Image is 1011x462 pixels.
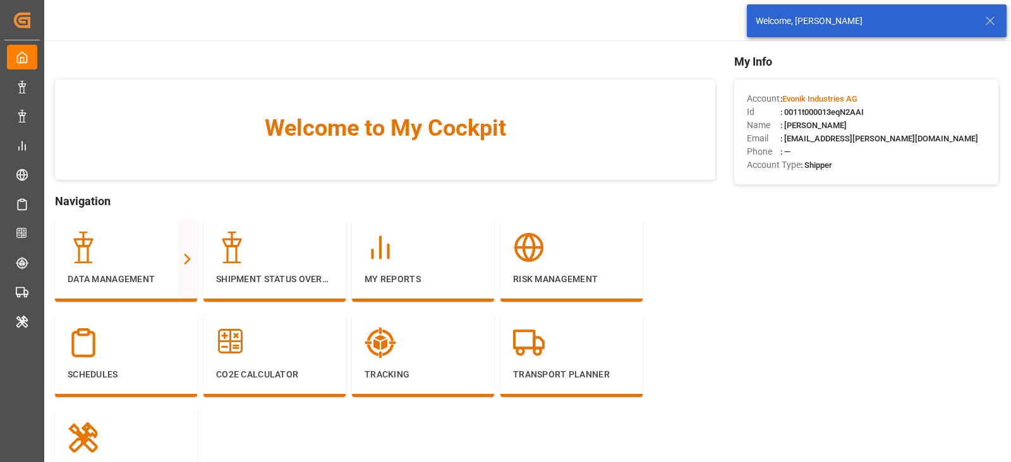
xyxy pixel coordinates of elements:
[734,53,998,70] span: My Info
[780,121,847,130] span: : [PERSON_NAME]
[365,368,481,381] p: Tracking
[747,132,780,145] span: Email
[365,273,481,286] p: My Reports
[68,368,185,381] p: Schedules
[80,111,690,145] span: Welcome to My Cockpit
[801,160,832,170] span: : Shipper
[55,192,715,210] span: Navigation
[513,368,630,381] p: Transport Planner
[216,273,333,286] p: Shipment Status Overview
[216,368,333,381] p: CO2e Calculator
[780,94,857,104] span: :
[513,273,630,286] p: Risk Management
[747,92,780,105] span: Account
[747,145,780,158] span: Phone
[68,273,185,286] p: Data Management
[780,134,978,143] span: : [EMAIL_ADDRESS][PERSON_NAME][DOMAIN_NAME]
[756,15,973,28] div: Welcome, [PERSON_NAME]
[747,119,780,132] span: Name
[782,94,857,104] span: Evonik Industries AG
[747,158,801,172] span: Account Type
[780,147,790,157] span: : —
[780,107,864,117] span: : 0011t000013eqN2AAI
[747,105,780,119] span: Id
